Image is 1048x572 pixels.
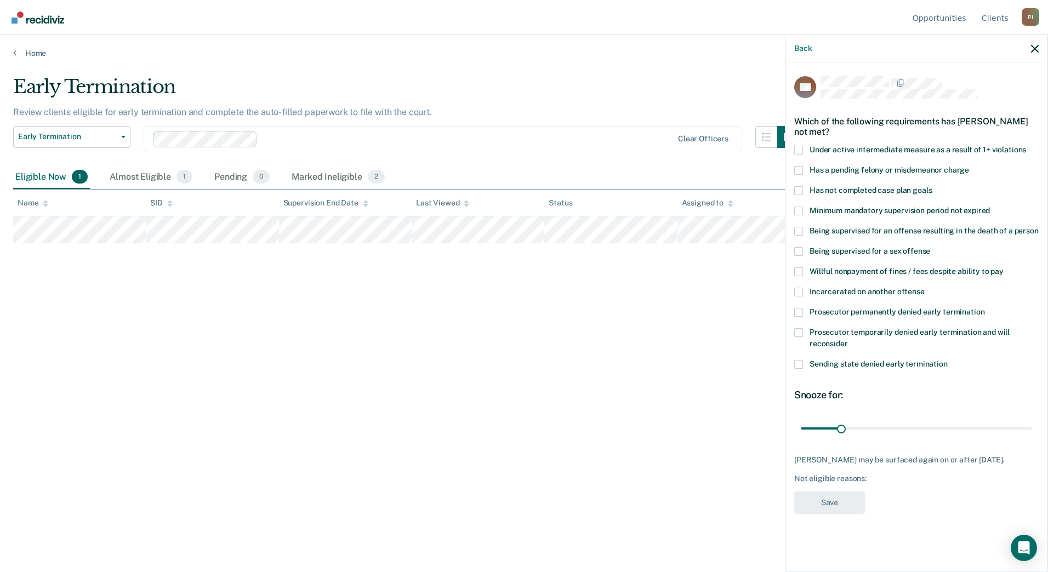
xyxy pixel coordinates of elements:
[253,170,270,184] span: 0
[810,206,990,215] span: Minimum mandatory supervision period not expired
[13,48,1035,58] a: Home
[810,247,930,255] span: Being supervised for a sex offense
[368,170,385,184] span: 2
[13,165,90,190] div: Eligible Now
[289,165,387,190] div: Marked Ineligible
[549,198,572,208] div: Status
[794,389,1039,401] div: Snooze for:
[794,455,1039,465] div: [PERSON_NAME] may be surfaced again on or after [DATE].
[810,287,925,296] span: Incarcerated on another offense
[810,267,1004,276] span: Willful nonpayment of fines / fees despite ability to pay
[72,170,88,184] span: 1
[283,198,368,208] div: Supervision End Date
[1022,8,1039,26] button: Profile dropdown button
[810,186,932,195] span: Has not completed case plan goals
[810,226,1039,235] span: Being supervised for an offense resulting in the death of a person
[794,44,812,53] button: Back
[678,134,728,144] div: Clear officers
[176,170,192,184] span: 1
[794,491,865,514] button: Save
[150,198,173,208] div: SID
[12,12,64,24] img: Recidiviz
[1022,8,1039,26] div: P J
[794,107,1039,146] div: Which of the following requirements has [PERSON_NAME] not met?
[810,145,1026,154] span: Under active intermediate measure as a result of 1+ violations
[682,198,733,208] div: Assigned to
[416,198,469,208] div: Last Viewed
[810,165,969,174] span: Has a pending felony or misdemeanor charge
[18,198,48,208] div: Name
[810,359,948,368] span: Sending state denied early termination
[794,474,1039,483] div: Not eligible reasons:
[13,76,799,107] div: Early Termination
[107,165,195,190] div: Almost Eligible
[810,328,1010,348] span: Prosecutor temporarily denied early termination and will reconsider
[810,307,984,316] span: Prosecutor permanently denied early termination
[18,132,117,141] span: Early Termination
[13,107,432,117] p: Review clients eligible for early termination and complete the auto-filled paperwork to file with...
[1011,535,1037,561] div: Open Intercom Messenger
[212,165,272,190] div: Pending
